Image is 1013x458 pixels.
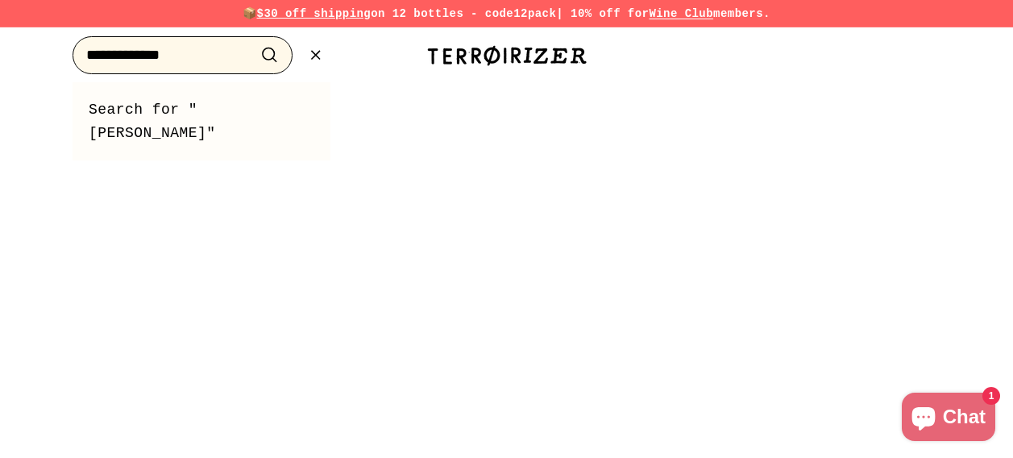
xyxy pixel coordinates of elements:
[257,7,372,20] span: $30 off shipping
[89,98,314,145] a: Search for "[PERSON_NAME]"
[32,5,981,23] p: 📦 on 12 bottles - code | 10% off for members.
[513,7,556,20] strong: 12pack
[649,7,713,20] a: Wine Club
[897,393,1000,445] inbox-online-store-chat: Shopify online store chat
